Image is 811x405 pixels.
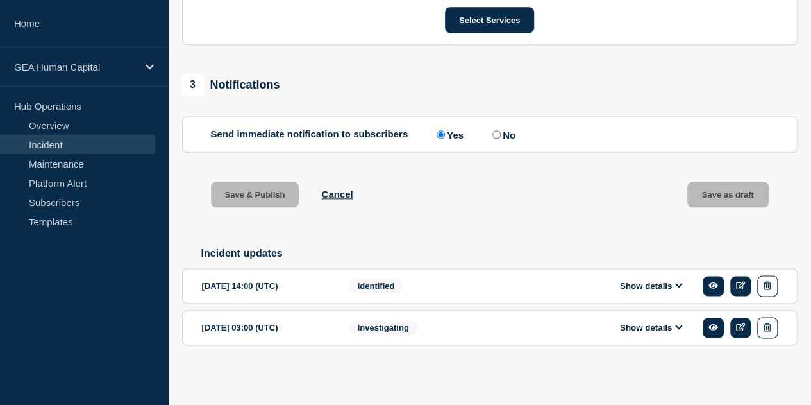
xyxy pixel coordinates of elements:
button: Show details [616,322,687,333]
div: Send immediate notification to subscribers [211,128,769,141]
input: No [492,130,501,139]
button: Save & Publish [211,182,299,207]
span: Identified [349,279,403,293]
p: GEA Human Capital [14,62,137,73]
label: Yes [433,128,464,141]
button: Show details [616,280,687,291]
button: Select Services [445,7,534,33]
div: [DATE] 03:00 (UTC) [202,317,330,338]
h2: Incident updates [201,248,798,259]
span: Investigating [349,320,417,335]
button: Save as draft [687,182,769,207]
div: Notifications [182,74,280,96]
input: Yes [437,130,445,139]
p: Send immediate notification to subscribers [211,128,408,141]
span: 3 [182,74,204,96]
button: Cancel [321,189,353,200]
div: [DATE] 14:00 (UTC) [202,275,330,297]
label: No [489,128,515,141]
